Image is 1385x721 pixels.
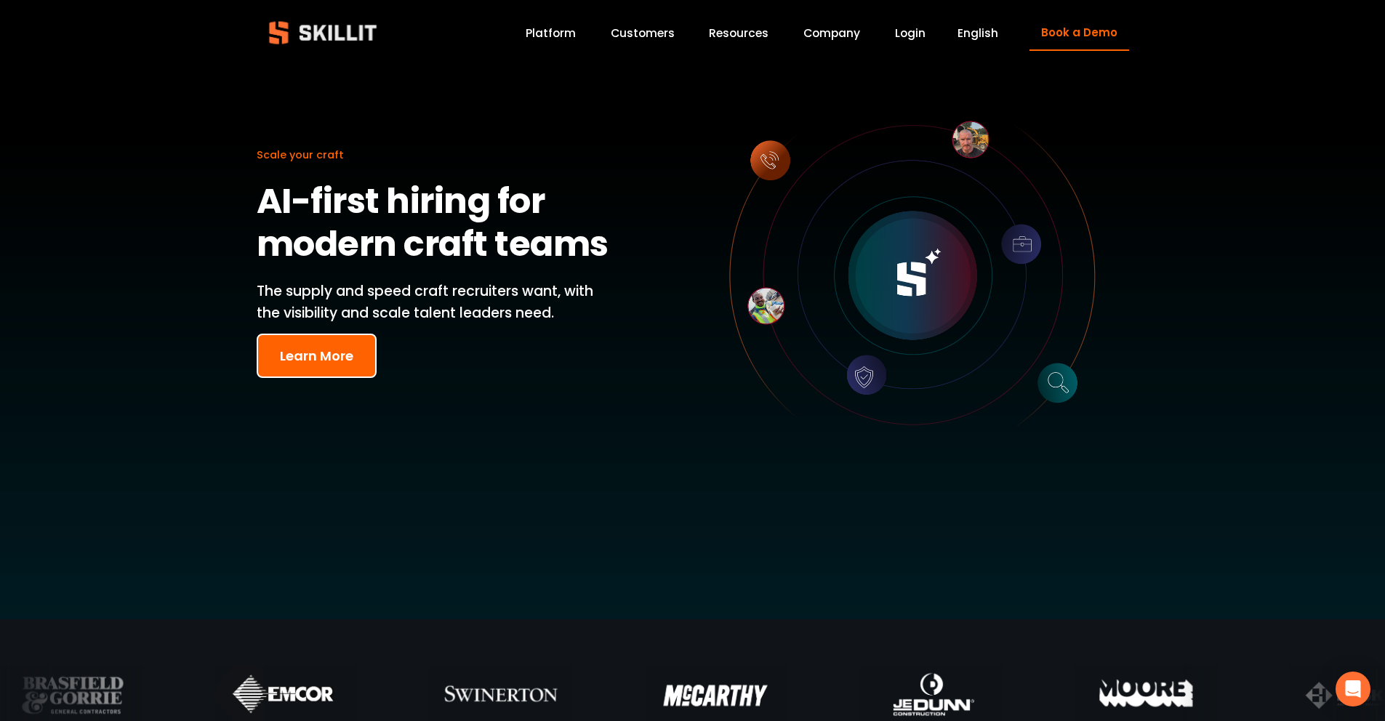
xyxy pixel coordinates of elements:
[611,23,675,43] a: Customers
[709,23,768,43] a: folder dropdown
[257,334,377,378] button: Learn More
[895,23,926,43] a: Login
[958,25,998,41] span: English
[958,23,998,43] div: language picker
[1029,15,1128,51] a: Book a Demo
[709,25,768,41] span: Resources
[257,177,609,268] strong: AI-first hiring for modern craft teams
[1336,672,1370,706] div: Open Intercom Messenger
[257,11,389,55] img: Skillit
[257,148,344,162] span: Scale your craft
[803,23,860,43] a: Company
[257,281,616,325] p: The supply and speed craft recruiters want, with the visibility and scale talent leaders need.
[526,23,576,43] a: Platform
